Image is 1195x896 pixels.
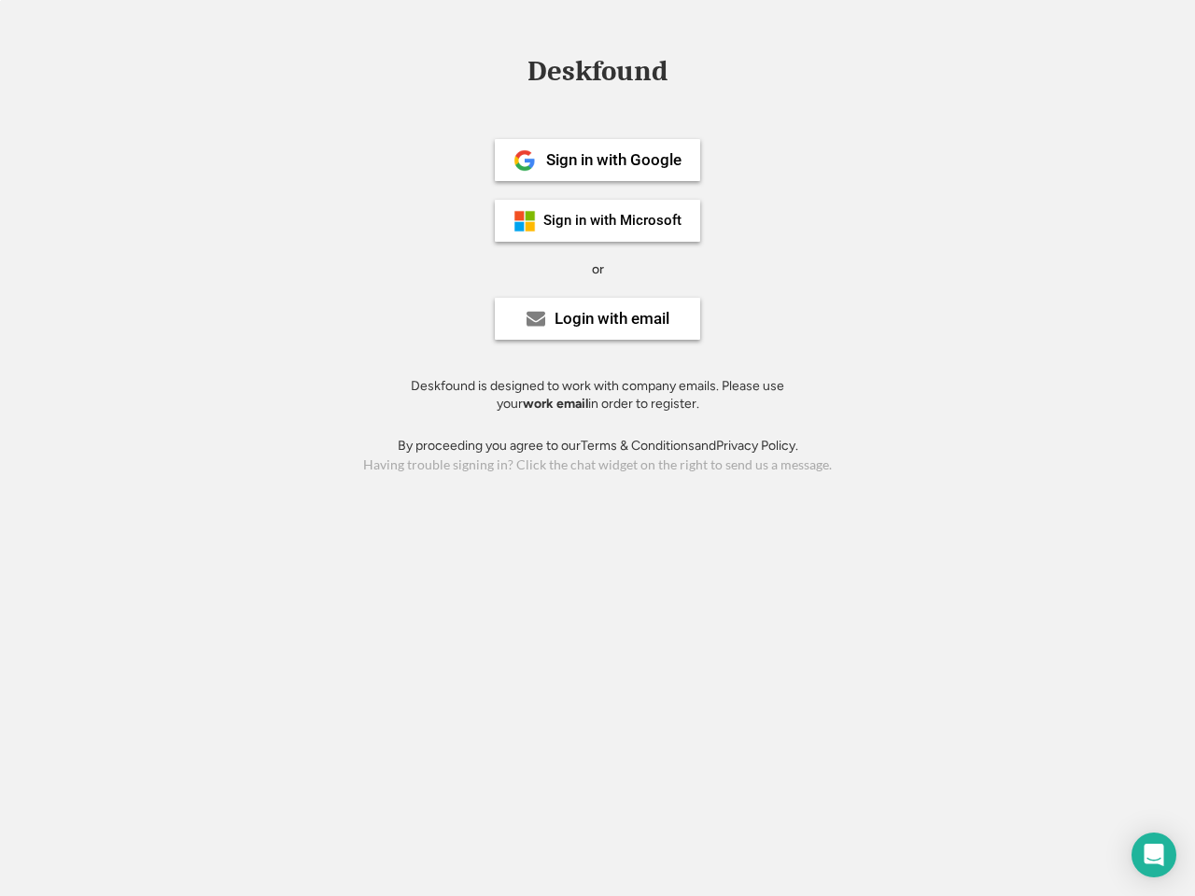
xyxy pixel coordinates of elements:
div: Login with email [555,311,669,327]
img: ms-symbollockup_mssymbol_19.png [513,210,536,232]
div: Sign in with Google [546,152,682,168]
div: Open Intercom Messenger [1132,833,1176,877]
a: Privacy Policy. [716,438,798,454]
strong: work email [523,396,588,412]
div: Sign in with Microsoft [543,214,682,228]
div: Deskfound [518,57,677,86]
div: Deskfound is designed to work with company emails. Please use your in order to register. [387,377,808,413]
a: Terms & Conditions [581,438,695,454]
div: By proceeding you agree to our and [398,437,798,455]
img: 1024px-Google__G__Logo.svg.png [513,149,536,172]
div: or [592,260,604,279]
